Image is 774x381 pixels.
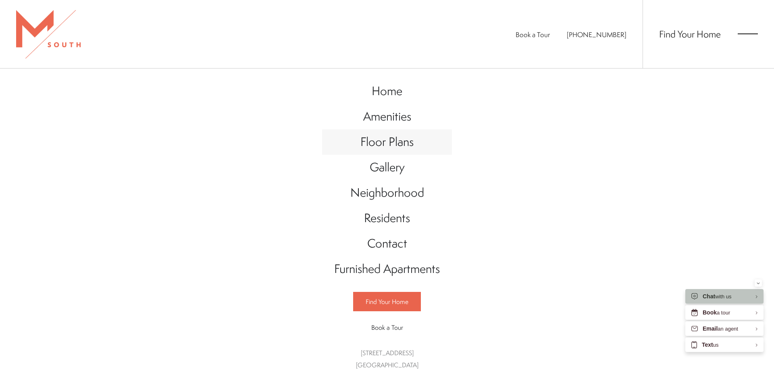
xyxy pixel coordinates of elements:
[659,27,721,40] a: Find Your Home
[372,83,402,99] span: Home
[350,184,424,201] span: Neighborhood
[322,155,452,180] a: Go to Gallery
[567,30,626,39] a: Call Us at 813-570-8014
[353,318,421,337] a: Book a Tour
[322,79,452,104] a: Go to Home
[567,30,626,39] span: [PHONE_NUMBER]
[322,231,452,256] a: Go to Contact
[364,210,410,226] span: Residents
[516,30,550,39] a: Book a Tour
[322,129,452,155] a: Go to Floor Plans
[322,180,452,206] a: Go to Neighborhood
[366,297,408,306] span: Find Your Home
[322,206,452,231] a: Go to Residents
[334,260,440,277] span: Furnished Apartments
[363,108,411,125] span: Amenities
[360,133,414,150] span: Floor Plans
[16,10,81,58] img: MSouth
[370,159,405,175] span: Gallery
[322,71,452,379] div: Main
[371,323,403,332] span: Book a Tour
[367,235,407,252] span: Contact
[322,104,452,129] a: Go to Amenities
[322,256,452,282] a: Go to Furnished Apartments (opens in a new tab)
[356,348,418,369] a: Get Directions to 5110 South Manhattan Avenue Tampa, FL 33611
[353,292,421,311] a: Find Your Home
[738,30,758,37] button: Open Menu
